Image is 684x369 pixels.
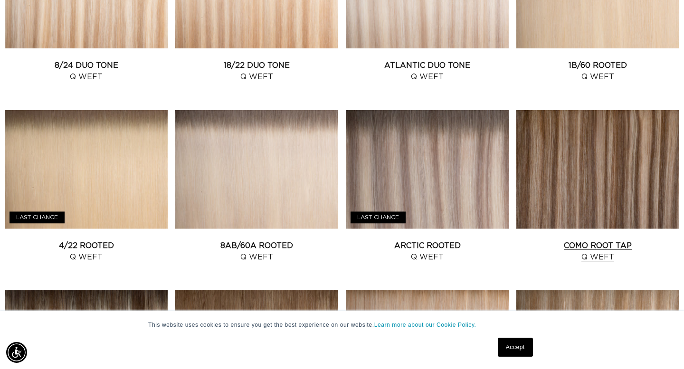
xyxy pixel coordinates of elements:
[346,240,509,263] a: Arctic Rooted Q Weft
[6,342,27,363] div: Accessibility Menu
[346,60,509,83] a: Atlantic Duo Tone Q Weft
[498,338,533,357] a: Accept
[5,240,168,263] a: 4/22 Rooted Q Weft
[374,322,476,328] a: Learn more about our Cookie Policy.
[175,60,338,83] a: 18/22 Duo Tone Q Weft
[175,240,338,263] a: 8AB/60A Rooted Q Weft
[148,321,536,329] p: This website uses cookies to ensure you get the best experience on our website.
[516,240,679,263] a: Como Root Tap Q Weft
[516,60,679,83] a: 1B/60 Rooted Q Weft
[5,60,168,83] a: 8/24 Duo Tone Q Weft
